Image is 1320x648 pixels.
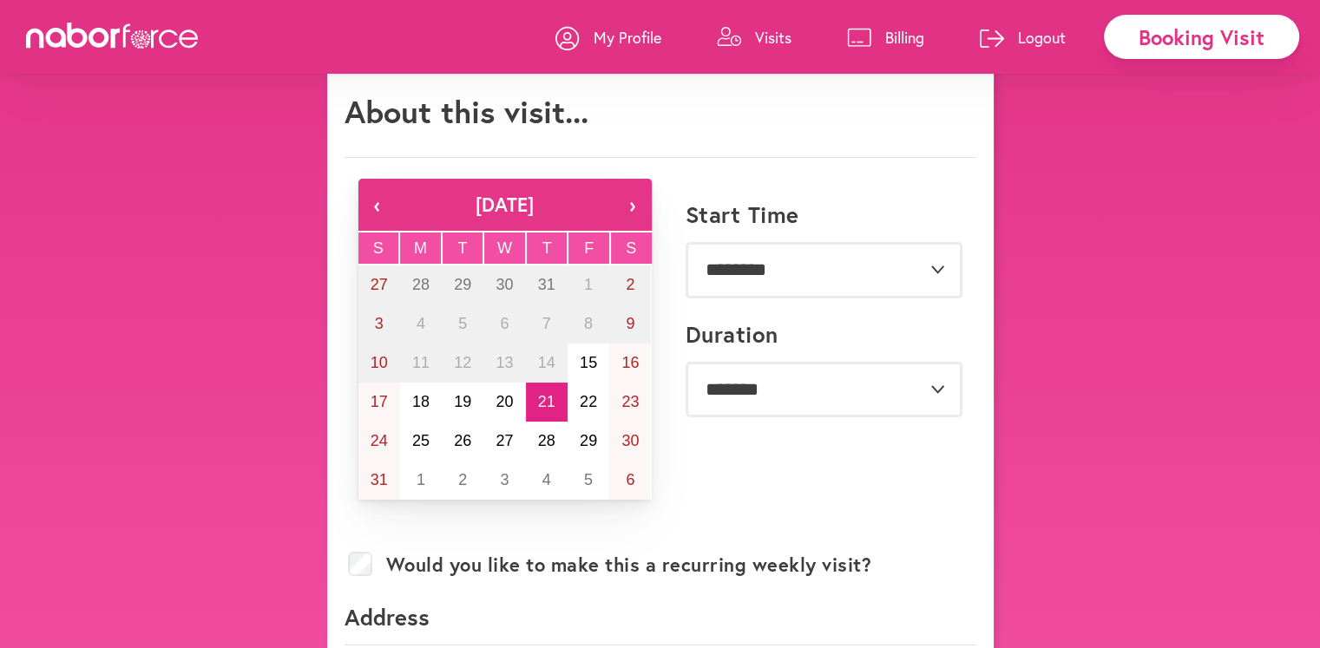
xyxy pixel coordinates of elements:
[626,239,636,257] abbr: Saturday
[442,265,483,304] button: July 29, 2025
[580,393,597,410] abbr: August 22, 2025
[847,11,924,63] a: Billing
[614,179,652,231] button: ›
[538,354,555,371] abbr: August 14, 2025
[568,422,609,461] button: August 29, 2025
[594,27,661,48] p: My Profile
[400,265,442,304] button: July 28, 2025
[609,383,651,422] button: August 23, 2025
[458,315,467,332] abbr: August 5, 2025
[400,344,442,383] button: August 11, 2025
[538,432,555,449] abbr: August 28, 2025
[371,354,388,371] abbr: August 10, 2025
[400,422,442,461] button: August 25, 2025
[358,179,397,231] button: ‹
[454,276,471,293] abbr: July 29, 2025
[412,354,430,371] abbr: August 11, 2025
[568,265,609,304] button: August 1, 2025
[442,461,483,500] button: September 2, 2025
[542,471,551,488] abbr: September 4, 2025
[609,304,651,344] button: August 9, 2025
[526,265,568,304] button: July 31, 2025
[345,93,588,130] h1: About this visit...
[626,276,634,293] abbr: August 2, 2025
[538,276,555,293] abbr: July 31, 2025
[458,471,467,488] abbr: September 2, 2025
[542,239,552,257] abbr: Thursday
[400,461,442,500] button: September 1, 2025
[686,201,799,228] label: Start Time
[400,304,442,344] button: August 4, 2025
[358,304,400,344] button: August 3, 2025
[496,354,513,371] abbr: August 13, 2025
[609,422,651,461] button: August 30, 2025
[555,11,661,63] a: My Profile
[417,471,425,488] abbr: September 1, 2025
[500,315,509,332] abbr: August 6, 2025
[412,432,430,449] abbr: August 25, 2025
[538,393,555,410] abbr: August 21, 2025
[483,383,525,422] button: August 20, 2025
[358,383,400,422] button: August 17, 2025
[371,471,388,488] abbr: August 31, 2025
[454,354,471,371] abbr: August 12, 2025
[358,265,400,304] button: July 27, 2025
[412,393,430,410] abbr: August 18, 2025
[358,461,400,500] button: August 31, 2025
[373,239,384,257] abbr: Sunday
[526,304,568,344] button: August 7, 2025
[1104,15,1299,59] div: Booking Visit
[500,471,509,488] abbr: September 3, 2025
[1018,27,1066,48] p: Logout
[496,393,513,410] abbr: August 20, 2025
[496,276,513,293] abbr: July 30, 2025
[442,422,483,461] button: August 26, 2025
[584,239,594,257] abbr: Friday
[568,304,609,344] button: August 8, 2025
[568,344,609,383] button: August 15, 2025
[885,27,924,48] p: Billing
[397,179,614,231] button: [DATE]
[442,344,483,383] button: August 12, 2025
[375,315,384,332] abbr: August 3, 2025
[371,276,388,293] abbr: July 27, 2025
[580,354,597,371] abbr: August 15, 2025
[483,304,525,344] button: August 6, 2025
[442,383,483,422] button: August 19, 2025
[526,461,568,500] button: September 4, 2025
[483,265,525,304] button: July 30, 2025
[483,344,525,383] button: August 13, 2025
[568,383,609,422] button: August 22, 2025
[717,11,791,63] a: Visits
[626,471,634,488] abbr: September 6, 2025
[345,602,976,645] p: Address
[568,461,609,500] button: September 5, 2025
[621,432,639,449] abbr: August 30, 2025
[526,344,568,383] button: August 14, 2025
[457,239,467,257] abbr: Tuesday
[686,321,778,348] label: Duration
[609,344,651,383] button: August 16, 2025
[584,276,593,293] abbr: August 1, 2025
[483,461,525,500] button: September 3, 2025
[414,239,427,257] abbr: Monday
[584,315,593,332] abbr: August 8, 2025
[371,393,388,410] abbr: August 17, 2025
[454,393,471,410] abbr: August 19, 2025
[526,422,568,461] button: August 28, 2025
[609,265,651,304] button: August 2, 2025
[454,432,471,449] abbr: August 26, 2025
[497,239,512,257] abbr: Wednesday
[580,432,597,449] abbr: August 29, 2025
[483,422,525,461] button: August 27, 2025
[496,432,513,449] abbr: August 27, 2025
[412,276,430,293] abbr: July 28, 2025
[755,27,791,48] p: Visits
[980,11,1066,63] a: Logout
[386,553,872,576] label: Would you like to make this a recurring weekly visit?
[621,354,639,371] abbr: August 16, 2025
[621,393,639,410] abbr: August 23, 2025
[526,383,568,422] button: August 21, 2025
[609,461,651,500] button: September 6, 2025
[626,315,634,332] abbr: August 9, 2025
